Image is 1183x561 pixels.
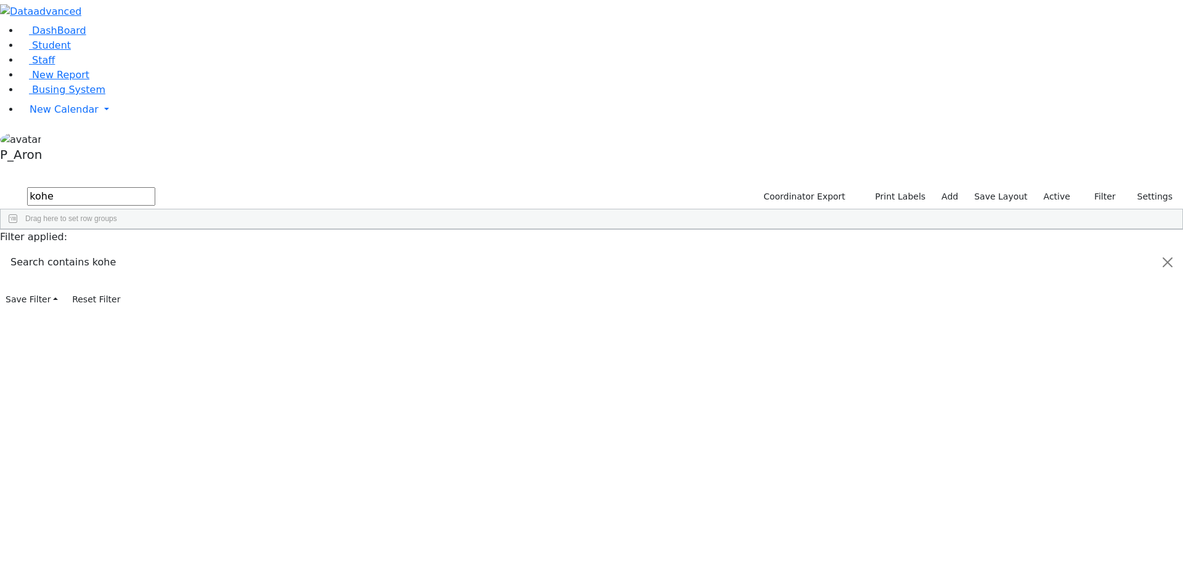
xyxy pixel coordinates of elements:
button: Settings [1121,187,1178,206]
span: New Calendar [30,103,99,115]
span: New Report [32,69,89,81]
a: New Report [20,69,89,81]
input: Search [27,187,155,206]
button: Coordinator Export [755,187,851,206]
a: Staff [20,54,55,66]
a: New Calendar [20,97,1183,122]
span: DashBoard [32,25,86,36]
button: Filter [1078,187,1121,206]
button: Print Labels [861,187,931,206]
label: Active [1038,187,1076,206]
span: Drag here to set row groups [25,214,117,223]
span: Staff [32,54,55,66]
a: DashBoard [20,25,86,36]
button: Reset Filter [67,290,126,309]
span: Busing System [32,84,105,95]
a: Busing System [20,84,105,95]
button: Save Layout [969,187,1033,206]
a: Student [20,39,71,51]
button: Close [1153,245,1182,280]
a: Add [936,187,964,206]
span: Student [32,39,71,51]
